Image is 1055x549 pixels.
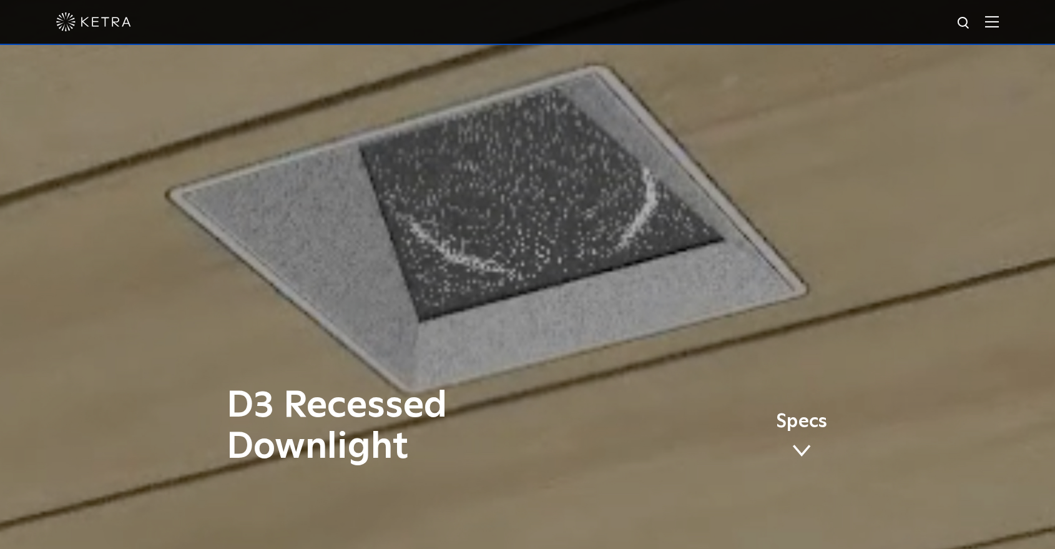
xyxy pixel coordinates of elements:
[227,385,579,468] h1: D3 Recessed Downlight
[956,16,972,31] img: search icon
[776,413,827,462] a: Specs
[56,12,131,31] img: ketra-logo-2019-white
[985,16,999,27] img: Hamburger%20Nav.svg
[776,413,827,431] span: Specs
